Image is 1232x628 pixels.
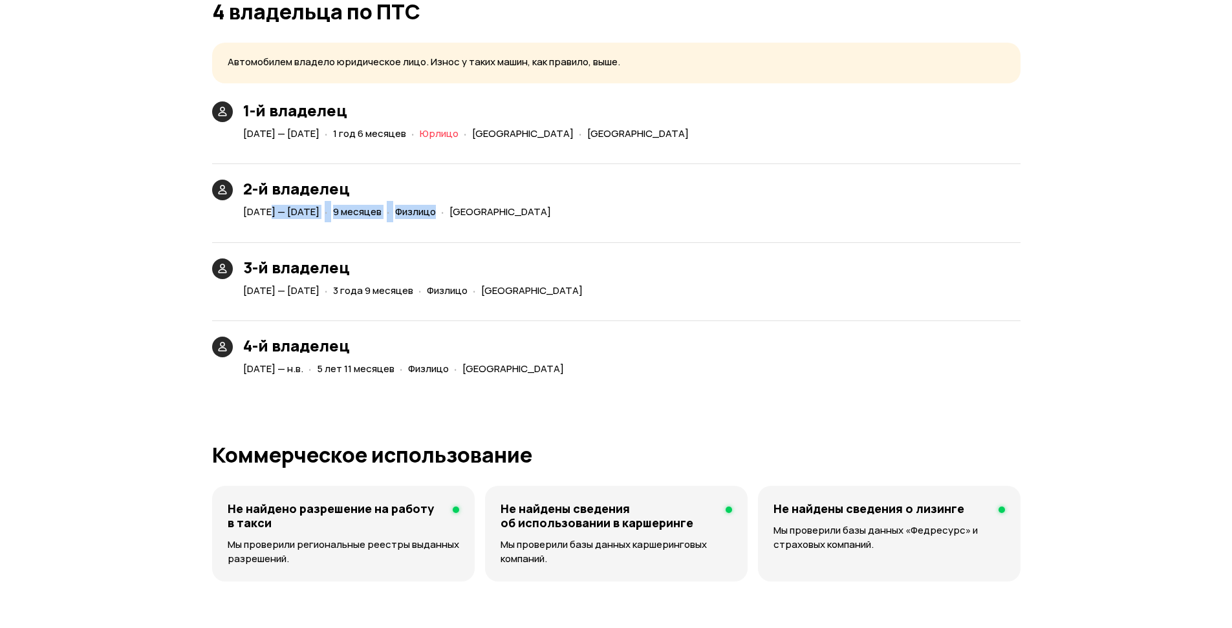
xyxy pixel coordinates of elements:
[243,180,556,198] h3: 2-й владелец
[333,284,413,297] span: 3 года 9 месяцев
[243,205,319,218] span: [DATE] — [DATE]
[411,123,415,144] span: ·
[473,280,476,301] span: ·
[387,201,390,222] span: ·
[408,362,449,375] span: Физлицо
[243,101,694,120] h3: 1-й владелец
[481,284,583,297] span: [GEOGRAPHIC_DATA]
[243,362,303,375] span: [DATE] — н.в.
[317,362,394,375] span: 5 лет 11 месяцев
[418,280,422,301] span: ·
[773,501,964,516] h4: Не найдены сведения о лизинге
[454,358,457,379] span: ·
[472,127,574,140] span: [GEOGRAPHIC_DATA]
[325,123,328,144] span: ·
[333,205,382,218] span: 9 месяцев
[449,205,551,218] span: [GEOGRAPHIC_DATA]
[325,201,328,222] span: ·
[228,56,1005,69] p: Автомобилем владело юридическое лицо. Износ у таких машин, как правило, выше.
[501,538,732,566] p: Мы проверили базы данных каршеринговых компаний.
[441,201,444,222] span: ·
[587,127,689,140] span: [GEOGRAPHIC_DATA]
[228,538,459,566] p: Мы проверили региональные реестры выданных разрешений.
[773,523,1004,552] p: Мы проверили базы данных «Федресурс» и страховых компаний.
[212,443,1021,466] h1: Коммерческое использование
[462,362,564,375] span: [GEOGRAPHIC_DATA]
[400,358,403,379] span: ·
[325,280,328,301] span: ·
[395,205,436,218] span: Физлицо
[464,123,467,144] span: ·
[501,501,715,530] h4: Не найдены сведения об использовании в каршеринге
[579,123,582,144] span: ·
[243,258,588,277] h3: 3-й владелец
[243,127,319,140] span: [DATE] — [DATE]
[308,358,312,379] span: ·
[243,284,319,297] span: [DATE] — [DATE]
[228,501,442,530] h4: Не найдено разрешение на работу в такси
[420,127,459,140] span: Юрлицо
[243,337,569,355] h3: 4-й владелец
[427,284,468,297] span: Физлицо
[333,127,406,140] span: 1 год 6 месяцев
